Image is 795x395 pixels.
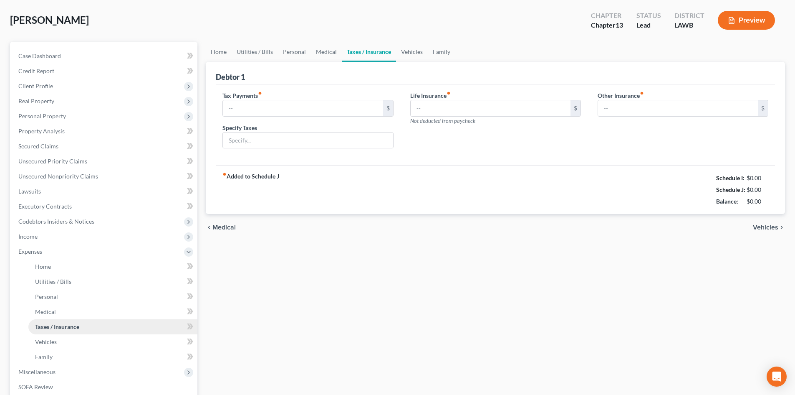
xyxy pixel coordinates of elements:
[12,124,197,139] a: Property Analysis
[18,82,53,89] span: Client Profile
[258,91,262,95] i: fiber_manual_record
[640,91,644,95] i: fiber_manual_record
[206,42,232,62] a: Home
[18,173,98,180] span: Unsecured Nonpriority Claims
[222,123,257,132] label: Specify Taxes
[12,184,197,199] a: Lawsuits
[35,293,58,300] span: Personal
[223,133,393,148] input: Specify...
[28,319,197,334] a: Taxes / Insurance
[716,174,745,181] strong: Schedule I:
[12,199,197,214] a: Executory Contracts
[232,42,278,62] a: Utilities / Bills
[18,97,54,104] span: Real Property
[753,224,778,231] span: Vehicles
[716,198,738,205] strong: Balance:
[18,143,58,150] span: Secured Claims
[28,304,197,319] a: Medical
[311,42,342,62] a: Medical
[35,338,57,345] span: Vehicles
[767,367,787,387] div: Open Intercom Messenger
[428,42,455,62] a: Family
[18,188,41,195] span: Lawsuits
[28,259,197,274] a: Home
[716,186,745,193] strong: Schedule J:
[411,100,570,116] input: --
[28,349,197,364] a: Family
[747,174,769,182] div: $0.00
[35,323,79,330] span: Taxes / Insurance
[18,383,53,390] span: SOFA Review
[383,100,393,116] div: $
[35,353,53,360] span: Family
[12,154,197,169] a: Unsecured Priority Claims
[747,197,769,206] div: $0.00
[216,72,245,82] div: Debtor 1
[636,20,661,30] div: Lead
[447,91,451,95] i: fiber_manual_record
[223,100,383,116] input: --
[342,42,396,62] a: Taxes / Insurance
[222,91,262,100] label: Tax Payments
[278,42,311,62] a: Personal
[222,172,279,207] strong: Added to Schedule J
[636,11,661,20] div: Status
[778,224,785,231] i: chevron_right
[616,21,623,29] span: 13
[28,274,197,289] a: Utilities / Bills
[18,158,87,165] span: Unsecured Priority Claims
[12,169,197,184] a: Unsecured Nonpriority Claims
[10,14,89,26] span: [PERSON_NAME]
[18,52,61,59] span: Case Dashboard
[591,20,623,30] div: Chapter
[18,233,38,240] span: Income
[591,11,623,20] div: Chapter
[18,203,72,210] span: Executory Contracts
[18,112,66,120] span: Personal Property
[18,248,42,255] span: Expenses
[35,308,56,315] span: Medical
[753,224,785,231] button: Vehicles chevron_right
[747,186,769,194] div: $0.00
[206,224,212,231] i: chevron_left
[222,172,227,176] i: fiber_manual_record
[12,48,197,64] a: Case Dashboard
[674,20,704,30] div: LAWB
[674,11,704,20] div: District
[598,91,644,100] label: Other Insurance
[410,91,451,100] label: Life Insurance
[28,334,197,349] a: Vehicles
[410,117,475,124] span: Not deducted from paycheck
[758,100,768,116] div: $
[28,289,197,304] a: Personal
[598,100,758,116] input: --
[35,263,51,270] span: Home
[12,139,197,154] a: Secured Claims
[12,380,197,395] a: SOFA Review
[35,278,71,285] span: Utilities / Bills
[18,67,54,74] span: Credit Report
[12,64,197,79] a: Credit Report
[570,100,580,116] div: $
[206,224,236,231] button: chevron_left Medical
[212,224,236,231] span: Medical
[396,42,428,62] a: Vehicles
[18,127,65,135] span: Property Analysis
[18,218,94,225] span: Codebtors Insiders & Notices
[18,368,56,375] span: Miscellaneous
[718,11,775,30] button: Preview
